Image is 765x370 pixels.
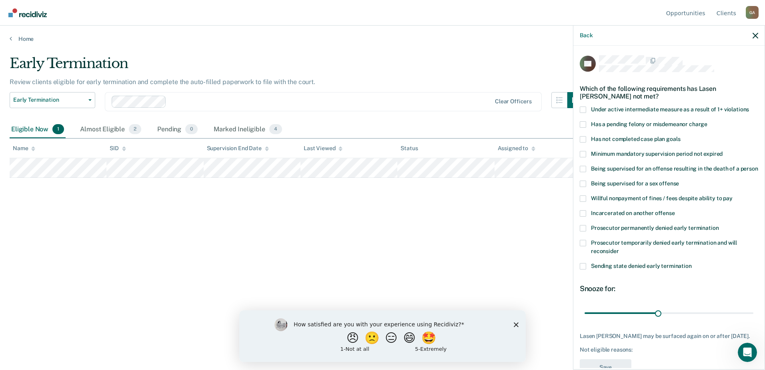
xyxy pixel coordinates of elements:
span: 1 [52,124,64,135]
div: Eligible Now [10,121,66,139]
div: G A [746,6,759,19]
img: Recidiviz [8,8,47,17]
span: Incarcerated on another offense [591,210,675,216]
span: Has a pending felony or misdemeanor charge [591,121,707,127]
iframe: Survey by Kim from Recidiviz [239,310,526,362]
span: Being supervised for an offense resulting in the death of a person [591,165,758,172]
iframe: Intercom live chat [738,343,757,362]
div: Not eligible reasons: [580,346,758,353]
span: Being supervised for a sex offense [591,180,679,187]
div: Snooze for: [580,284,758,293]
div: Marked Ineligible [212,121,284,139]
div: Clear officers [495,98,532,105]
span: Has not completed case plan goals [591,136,680,142]
div: Almost Eligible [78,121,143,139]
span: Sending state denied early termination [591,263,692,269]
span: Prosecutor temporarily denied early termination and will reconsider [591,239,737,254]
span: 4 [269,124,282,135]
span: 2 [129,124,141,135]
span: Prosecutor permanently denied early termination [591,225,719,231]
div: Status [401,145,418,152]
button: Back [580,32,593,39]
div: Supervision End Date [207,145,269,152]
div: Name [13,145,35,152]
div: Last Viewed [304,145,342,152]
div: Lasen [PERSON_NAME] may be surfaced again on or after [DATE]. [580,333,758,340]
span: Under active intermediate measure as a result of 1+ violations [591,106,749,113]
div: SID [110,145,126,152]
span: Willful nonpayment of fines / fees despite ability to pay [591,195,733,201]
div: Pending [156,121,199,139]
a: Home [10,35,755,42]
div: Which of the following requirements has Lasen [PERSON_NAME] not met? [580,78,758,107]
span: Early Termination [13,97,85,103]
span: 0 [185,124,198,135]
button: Profile dropdown button [746,6,759,19]
p: Review clients eligible for early termination and complete the auto-filled paperwork to file with... [10,78,315,86]
span: Minimum mandatory supervision period not expired [591,151,723,157]
div: Assigned to [498,145,535,152]
div: Early Termination [10,55,583,78]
